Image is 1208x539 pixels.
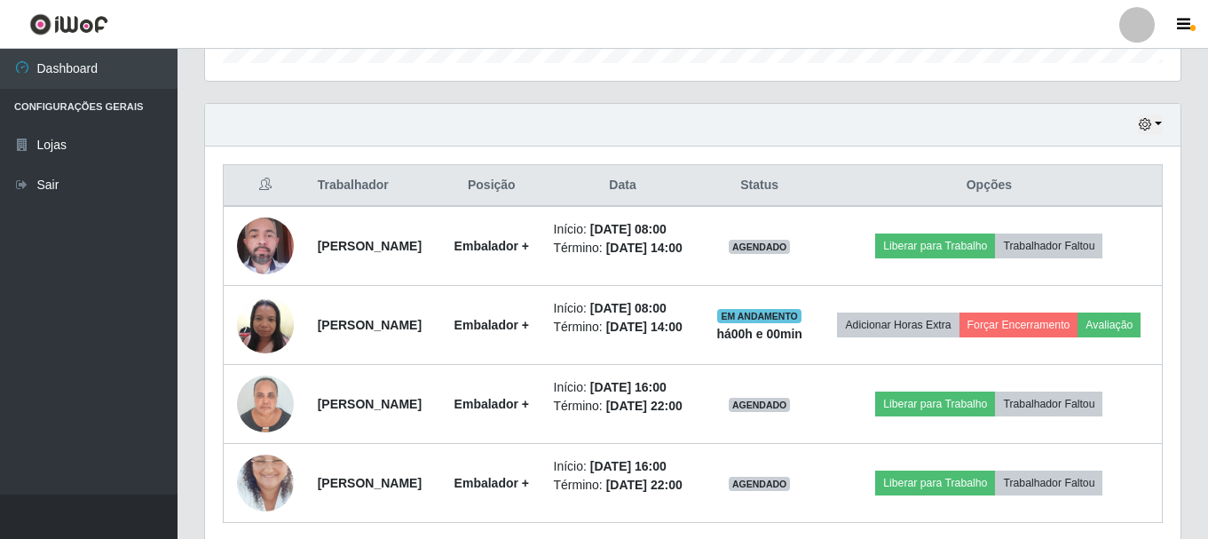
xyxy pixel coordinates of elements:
li: Início: [554,378,692,397]
strong: há 00 h e 00 min [716,327,802,341]
button: Adicionar Horas Extra [837,313,959,337]
span: EM ANDAMENTO [717,309,801,323]
time: [DATE] 08:00 [590,301,667,315]
strong: Embalador + [454,476,529,490]
button: Avaliação [1078,313,1141,337]
strong: [PERSON_NAME] [318,397,422,411]
time: [DATE] 16:00 [590,459,667,473]
button: Liberar para Trabalho [875,471,995,495]
button: Liberar para Trabalho [875,234,995,258]
strong: [PERSON_NAME] [318,318,422,332]
time: [DATE] 08:00 [590,222,667,236]
img: 1718556919128.jpeg [237,208,294,283]
time: [DATE] 14:00 [606,320,683,334]
li: Término: [554,476,692,495]
time: [DATE] 22:00 [606,478,683,492]
li: Início: [554,457,692,476]
time: [DATE] 22:00 [606,399,683,413]
button: Trabalhador Faltou [995,471,1102,495]
th: Data [543,165,703,207]
li: Início: [554,220,692,239]
time: [DATE] 14:00 [606,241,683,255]
li: Término: [554,318,692,337]
span: AGENDADO [729,398,791,412]
th: Status [703,165,817,207]
strong: [PERSON_NAME] [318,239,422,253]
img: 1721259813079.jpeg [237,287,294,362]
li: Término: [554,239,692,258]
strong: [PERSON_NAME] [318,476,422,490]
strong: Embalador + [454,397,529,411]
li: Término: [554,397,692,416]
th: Opções [817,165,1163,207]
span: AGENDADO [729,240,791,254]
time: [DATE] 16:00 [590,380,667,394]
button: Forçar Encerramento [959,313,1078,337]
button: Trabalhador Faltou [995,234,1102,258]
img: 1733849599203.jpeg [237,366,294,441]
button: Liberar para Trabalho [875,392,995,416]
img: CoreUI Logo [29,13,108,36]
button: Trabalhador Faltou [995,392,1102,416]
span: AGENDADO [729,477,791,491]
li: Início: [554,299,692,318]
th: Posição [440,165,542,207]
img: 1677848309634.jpeg [237,432,294,534]
strong: Embalador + [454,318,529,332]
th: Trabalhador [307,165,441,207]
strong: Embalador + [454,239,529,253]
